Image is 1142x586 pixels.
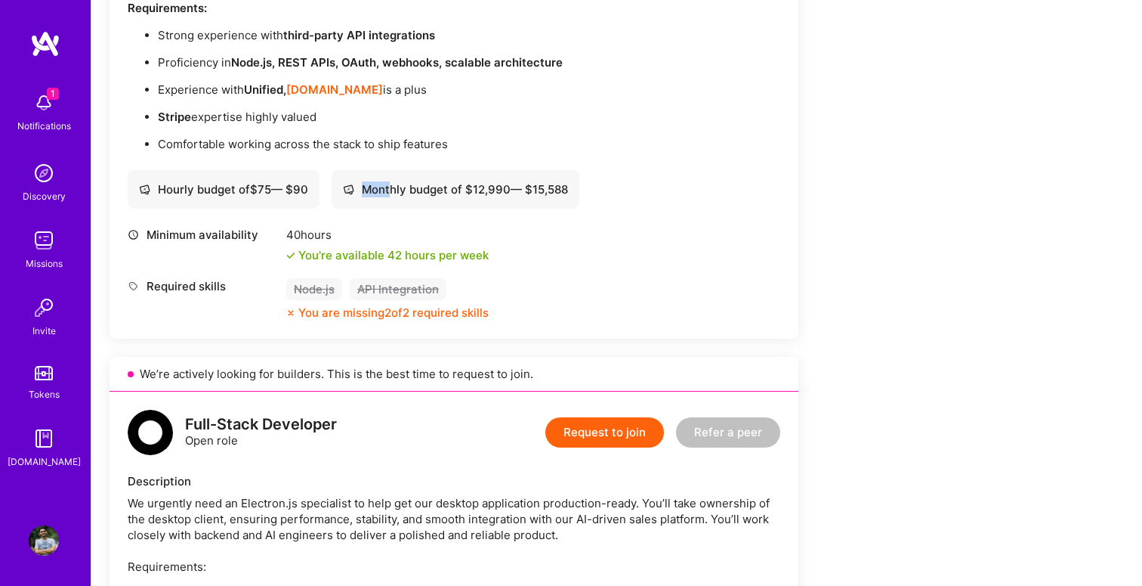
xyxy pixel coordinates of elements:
[128,1,207,15] strong: Requirements:
[158,27,780,43] p: Strong experience with
[286,247,489,263] div: You're available 42 hours per week
[23,188,66,204] div: Discovery
[128,281,139,292] i: icon Tag
[343,184,354,195] i: icon Cash
[32,323,56,339] div: Invite
[29,423,59,454] img: guide book
[283,28,435,42] strong: third-party API integrations
[185,417,337,448] div: Open role
[128,473,780,489] div: Description
[158,54,780,70] p: Proficiency in
[139,184,150,195] i: icon Cash
[350,278,446,300] div: API Integration
[158,109,780,125] p: expertise highly valued
[110,357,798,392] div: We’re actively looking for builders. This is the best time to request to join.
[47,88,59,100] span: 1
[286,227,489,243] div: 40 hours
[286,251,295,260] i: icon Check
[128,410,173,455] img: logo
[128,229,139,240] i: icon Clock
[128,227,279,243] div: Minimum availability
[139,181,308,197] div: Hourly budget of $ 75 — $ 90
[29,293,59,323] img: Invite
[545,417,664,448] button: Request to join
[8,454,81,470] div: [DOMAIN_NAME]
[29,225,59,256] img: teamwork
[158,136,780,152] p: Comfortable working across the stack to ship features
[128,278,279,294] div: Required skills
[185,417,337,433] div: Full-Stack Developer
[35,366,53,380] img: tokens
[298,305,489,321] div: You are missing 2 of 2 required skills
[30,30,60,57] img: logo
[286,82,383,97] strong: [DOMAIN_NAME]
[29,526,59,556] img: User Avatar
[29,88,59,118] img: bell
[343,181,568,197] div: Monthly budget of $ 12,990 — $ 15,588
[286,309,295,318] i: icon CloseOrange
[26,256,63,271] div: Missions
[29,158,59,188] img: discovery
[29,386,60,402] div: Tokens
[17,118,71,134] div: Notifications
[286,278,342,300] div: Node.js
[158,82,780,98] p: Experience with is a plus
[231,55,563,70] strong: Node.js, REST APIs, OAuth, webhooks, scalable architecture
[244,82,286,97] strong: Unified,
[158,110,191,124] strong: Stripe
[676,417,780,448] button: Refer a peer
